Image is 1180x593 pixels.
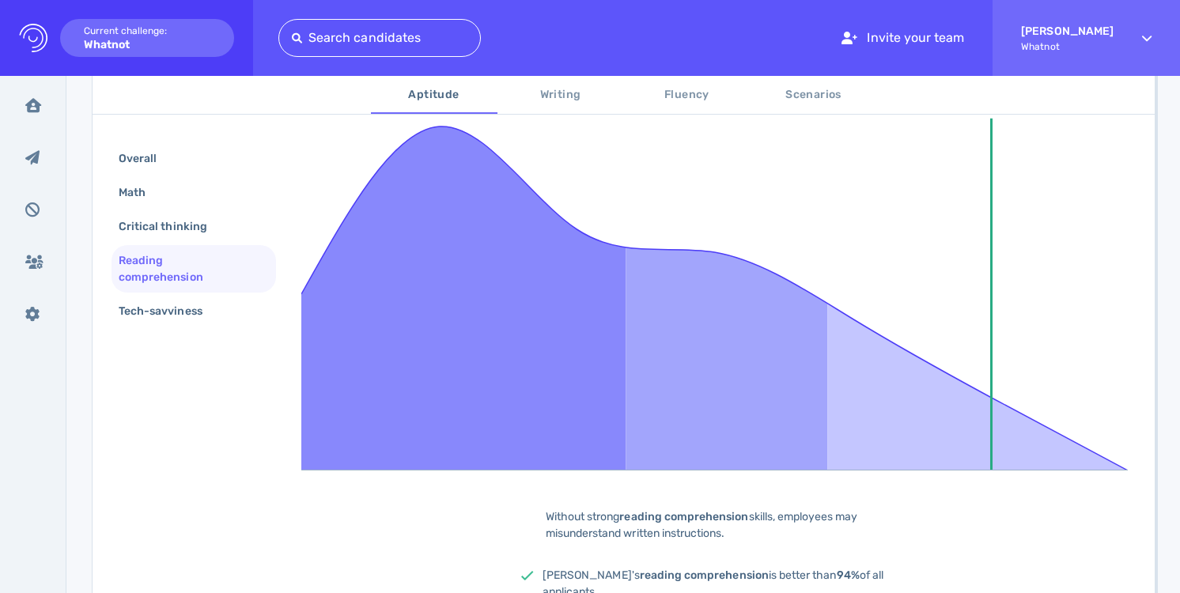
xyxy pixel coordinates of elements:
div: Critical thinking [115,215,226,238]
div: Overall [115,147,176,170]
div: Without strong skills, employees may misunderstand written instructions. [521,508,917,542]
b: reading comprehension [640,568,769,582]
div: Tech-savviness [115,300,221,323]
b: reading comprehension [619,510,748,523]
b: 94% [837,568,860,582]
div: Reading comprehension [115,249,259,289]
span: Aptitude [380,85,488,105]
strong: [PERSON_NAME] [1021,25,1114,38]
span: Writing [507,85,615,105]
span: Whatnot [1021,41,1114,52]
div: Math [115,181,165,204]
span: Scenarios [760,85,868,105]
span: Fluency [633,85,741,105]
